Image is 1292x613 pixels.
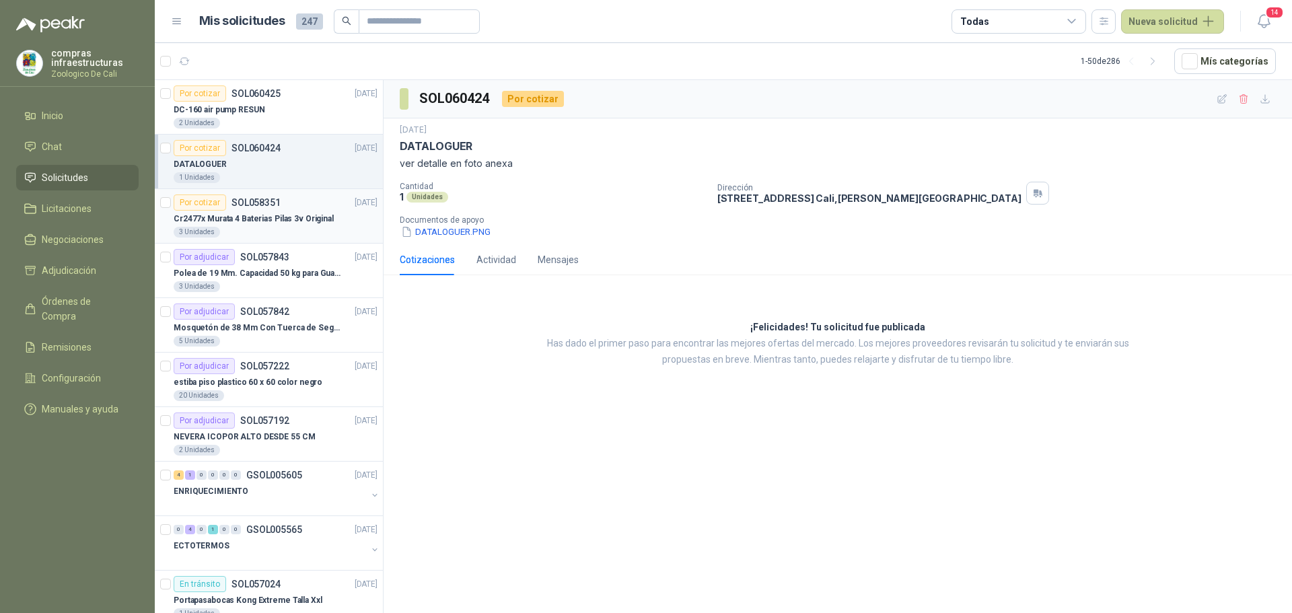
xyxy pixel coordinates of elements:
[42,340,92,355] span: Remisiones
[196,470,207,480] div: 0
[355,469,378,482] p: [DATE]
[196,525,207,534] div: 0
[174,172,220,183] div: 1 Unidades
[240,307,289,316] p: SOL057842
[155,244,383,298] a: Por adjudicarSOL057843[DATE] Polea de 19 Mm. Capacidad 50 kg para Guaya. Cable O [GEOGRAPHIC_DATA...
[174,431,315,443] p: NEVERA ICOPOR ALTO DESDE 55 CM
[42,108,63,123] span: Inicio
[174,158,227,171] p: DATALOGUER
[174,227,220,238] div: 3 Unidades
[750,320,925,336] h3: ¡Felicidades! Tu solicitud fue publicada
[16,334,139,360] a: Remisiones
[16,103,139,129] a: Inicio
[42,201,92,216] span: Licitaciones
[174,445,220,456] div: 2 Unidades
[1081,50,1163,72] div: 1 - 50 de 286
[476,252,516,267] div: Actividad
[355,87,378,100] p: [DATE]
[355,305,378,318] p: [DATE]
[185,525,195,534] div: 4
[174,213,334,225] p: Cr2477x Murata 4 Baterias Pilas 3v Original
[155,407,383,462] a: Por adjudicarSOL057192[DATE] NEVERA ICOPOR ALTO DESDE 55 CM2 Unidades
[174,118,220,129] div: 2 Unidades
[42,139,62,154] span: Chat
[1174,48,1276,74] button: Mís categorías
[174,140,226,156] div: Por cotizar
[174,303,235,320] div: Por adjudicar
[231,143,281,153] p: SOL060424
[174,104,264,116] p: DC-160 air pump RESUN
[16,365,139,391] a: Configuración
[400,191,404,203] p: 1
[42,170,88,185] span: Solicitudes
[355,524,378,536] p: [DATE]
[199,11,285,31] h1: Mis solicitudes
[355,578,378,591] p: [DATE]
[174,336,220,347] div: 5 Unidades
[240,252,289,262] p: SOL057843
[400,215,1287,225] p: Documentos de apoyo
[208,525,218,534] div: 1
[16,227,139,252] a: Negociaciones
[51,48,139,67] p: compras infraestructuras
[717,192,1021,204] p: [STREET_ADDRESS] Cali , [PERSON_NAME][GEOGRAPHIC_DATA]
[502,91,564,107] div: Por cotizar
[342,16,351,26] span: search
[174,412,235,429] div: Por adjudicar
[16,165,139,190] a: Solicitudes
[17,50,42,76] img: Company Logo
[174,322,341,334] p: Mosquetón de 38 Mm Con Tuerca de Seguridad. Carga 100 kg
[42,294,126,324] span: Órdenes de Compra
[16,196,139,221] a: Licitaciones
[296,13,323,30] span: 247
[355,414,378,427] p: [DATE]
[240,361,289,371] p: SOL057222
[400,182,707,191] p: Cantidad
[528,336,1147,368] p: Has dado el primer paso para encontrar las mejores ofertas del mercado. Los mejores proveedores r...
[174,194,226,211] div: Por cotizar
[42,402,118,417] span: Manuales y ayuda
[419,88,491,109] h3: SOL060424
[231,198,281,207] p: SOL058351
[174,485,248,498] p: ENRIQUECIMIENTO
[16,396,139,422] a: Manuales y ayuda
[174,467,380,510] a: 4 1 0 0 0 0 GSOL005605[DATE] ENRIQUECIMIENTO
[355,142,378,155] p: [DATE]
[174,281,220,292] div: 3 Unidades
[246,525,302,534] p: GSOL005565
[1252,9,1276,34] button: 14
[538,252,579,267] div: Mensajes
[406,192,448,203] div: Unidades
[174,249,235,265] div: Por adjudicar
[174,267,341,280] p: Polea de 19 Mm. Capacidad 50 kg para Guaya. Cable O [GEOGRAPHIC_DATA]
[174,521,380,565] a: 0 4 0 1 0 0 GSOL005565[DATE] ECTOTERMOS
[400,252,455,267] div: Cotizaciones
[231,89,281,98] p: SOL060425
[1265,6,1284,19] span: 14
[16,258,139,283] a: Adjudicación
[717,183,1021,192] p: Dirección
[1121,9,1224,34] button: Nueva solicitud
[960,14,989,29] div: Todas
[174,390,224,401] div: 20 Unidades
[185,470,195,480] div: 1
[42,263,96,278] span: Adjudicación
[400,124,427,137] p: [DATE]
[42,371,101,386] span: Configuración
[400,139,472,153] p: DATALOGUER
[355,196,378,209] p: [DATE]
[51,70,139,78] p: Zoologico De Cali
[16,134,139,159] a: Chat
[155,353,383,407] a: Por adjudicarSOL057222[DATE] estiba piso plastico 60 x 60 color negro20 Unidades
[174,540,229,552] p: ECTOTERMOS
[400,225,492,239] button: DATALOGUER.PNG
[155,135,383,189] a: Por cotizarSOL060424[DATE] DATALOGUER1 Unidades
[174,594,322,607] p: Portapasabocas Kong Extreme Talla Xxl
[219,470,229,480] div: 0
[240,416,289,425] p: SOL057192
[208,470,218,480] div: 0
[174,470,184,480] div: 4
[355,360,378,373] p: [DATE]
[155,80,383,135] a: Por cotizarSOL060425[DATE] DC-160 air pump RESUN2 Unidades
[174,85,226,102] div: Por cotizar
